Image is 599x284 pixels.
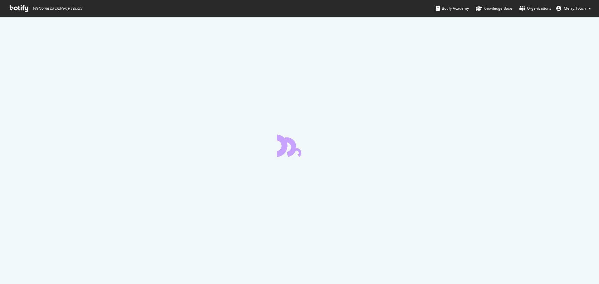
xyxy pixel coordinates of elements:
[33,6,82,11] span: Welcome back, Merry Touch !
[436,5,469,12] div: Botify Academy
[519,5,551,12] div: Organizations
[564,6,586,11] span: Merry Touch
[476,5,512,12] div: Knowledge Base
[551,3,596,13] button: Merry Touch
[277,134,322,157] div: animation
